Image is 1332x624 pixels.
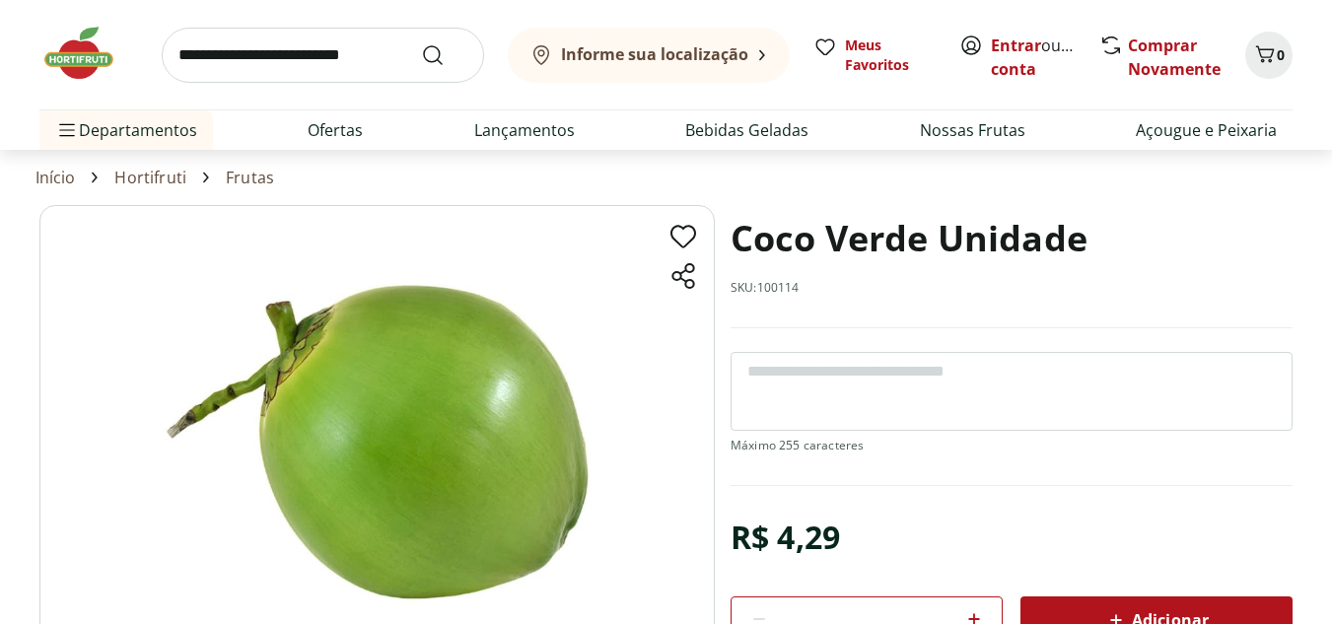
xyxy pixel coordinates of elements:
button: Carrinho [1245,32,1293,79]
a: Nossas Frutas [920,118,1025,142]
span: ou [991,34,1079,81]
span: 0 [1277,45,1285,64]
a: Entrar [991,35,1041,56]
a: Açougue e Peixaria [1136,118,1277,142]
input: search [162,28,484,83]
a: Criar conta [991,35,1099,80]
a: Início [35,169,76,186]
button: Informe sua localização [508,28,790,83]
h1: Coco Verde Unidade [731,205,1087,272]
a: Meus Favoritos [813,35,936,75]
p: SKU: 100114 [731,280,800,296]
button: Submit Search [421,43,468,67]
span: Meus Favoritos [845,35,936,75]
a: Frutas [226,169,274,186]
b: Informe sua localização [561,43,748,65]
img: Hortifruti [39,24,138,83]
button: Menu [55,106,79,154]
a: Hortifruti [114,169,186,186]
a: Comprar Novamente [1128,35,1221,80]
a: Lançamentos [474,118,575,142]
span: Departamentos [55,106,197,154]
div: R$ 4,29 [731,510,840,565]
a: Ofertas [308,118,363,142]
a: Bebidas Geladas [685,118,808,142]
